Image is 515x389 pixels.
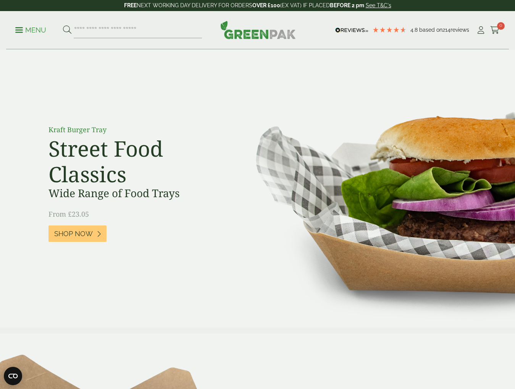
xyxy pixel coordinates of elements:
h2: Street Food Classics [48,136,220,187]
img: Street Food Classics [232,50,515,327]
span: reviews [450,27,469,33]
img: GreenPak Supplies [220,21,296,39]
span: Shop Now [54,230,93,238]
strong: FREE [124,2,137,8]
button: Open CMP widget [4,367,22,385]
i: Cart [490,26,500,34]
i: My Account [476,26,486,34]
span: 214 [442,27,450,33]
span: Based on [419,27,442,33]
h3: Wide Range of Food Trays [48,187,220,200]
strong: OVER £100 [252,2,280,8]
a: See T&C's [366,2,391,8]
span: 0 [497,22,505,30]
p: Menu [15,26,46,35]
img: REVIEWS.io [335,28,368,33]
a: Shop Now [48,225,107,242]
span: From £23.05 [48,209,89,219]
p: Kraft Burger Tray [48,125,220,135]
a: Menu [15,26,46,33]
strong: BEFORE 2 pm [330,2,364,8]
div: 4.79 Stars [372,26,407,33]
a: 0 [490,24,500,36]
span: 4.8 [410,27,419,33]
